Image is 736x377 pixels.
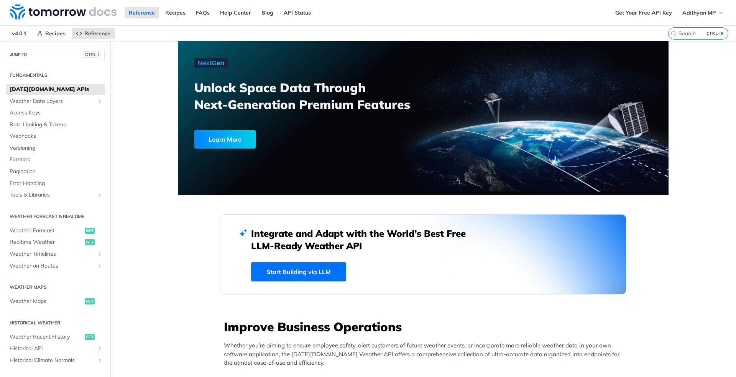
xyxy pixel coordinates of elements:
[670,30,677,36] svg: Search
[6,319,105,326] h2: Historical Weather
[279,7,315,18] a: API Status
[6,154,105,165] a: Formats
[6,142,105,154] a: Versioning
[10,262,95,270] span: Weather on Routes
[97,263,103,269] button: Show subpages for Weather on Routes
[84,51,100,58] span: CTRL-/
[251,227,477,252] h2: Integrate and Adapt with the World’s Best Free LLM-Ready Weather API
[192,7,214,18] a: FAQs
[33,28,70,39] a: Recipes
[6,248,105,260] a: Weather TimelinesShow subpages for Weather Timelines
[45,30,66,37] span: Recipes
[6,331,105,343] a: Weather Recent Historyget
[10,121,103,129] span: Rate Limiting & Tokens
[224,341,626,367] p: Whether you’re aiming to ensure employee safety, alert customers of future weather events, or inc...
[85,298,95,304] span: get
[85,228,95,234] span: get
[251,262,346,281] a: Start Building via LLM
[125,7,159,18] a: Reference
[10,144,103,152] span: Versioning
[611,7,676,18] a: Get Your Free API Key
[6,72,105,79] h2: Fundamentals
[194,58,228,68] img: NextGen
[161,7,190,18] a: Recipes
[6,96,105,107] a: Weather Data LayersShow subpages for Weather Data Layers
[10,345,95,352] span: Historical API
[10,168,103,175] span: Pagination
[6,178,105,189] a: Error Handling
[6,284,105,291] h2: Weather Maps
[6,166,105,177] a: Pagination
[194,130,256,149] div: Learn More
[6,225,105,236] a: Weather Forecastget
[6,119,105,131] a: Rate Limiting & Tokens
[10,86,103,93] span: [DATE][DOMAIN_NAME] APIs
[705,30,726,37] kbd: CTRL-K
[10,333,83,341] span: Weather Recent History
[682,9,716,16] span: Adithyan MP
[85,239,95,245] span: get
[97,192,103,198] button: Show subpages for Tools & Libraries
[10,250,95,258] span: Weather Timelines
[6,213,105,220] h2: Weather Forecast & realtime
[10,357,95,364] span: Historical Climate Normals
[97,357,103,364] button: Show subpages for Historical Climate Normals
[194,79,432,113] h3: Unlock Space Data Through Next-Generation Premium Features
[6,355,105,366] a: Historical Climate NormalsShow subpages for Historical Climate Normals
[6,236,105,248] a: Realtime Weatherget
[678,7,728,18] button: Adithyan MP
[194,130,384,149] a: Learn More
[6,260,105,272] a: Weather on RoutesShow subpages for Weather on Routes
[10,180,103,187] span: Error Handling
[257,7,278,18] a: Blog
[8,28,31,39] span: v4.0.1
[10,4,117,20] img: Tomorrow.io Weather API Docs
[10,98,95,105] span: Weather Data Layers
[6,296,105,307] a: Weather Mapsget
[10,227,83,235] span: Weather Forecast
[97,98,103,104] button: Show subpages for Weather Data Layers
[97,346,103,352] button: Show subpages for Historical API
[10,156,103,164] span: Formats
[6,107,105,119] a: Access Keys
[10,298,83,305] span: Weather Maps
[224,318,626,335] h3: Improve Business Operations
[10,109,103,117] span: Access Keys
[216,7,255,18] a: Help Center
[10,191,95,199] span: Tools & Libraries
[6,343,105,354] a: Historical APIShow subpages for Historical API
[6,84,105,95] a: [DATE][DOMAIN_NAME] APIs
[10,132,103,140] span: Webhooks
[6,131,105,142] a: Webhooks
[84,30,110,37] span: Reference
[85,334,95,340] span: get
[97,251,103,257] button: Show subpages for Weather Timelines
[6,189,105,201] a: Tools & LibrariesShow subpages for Tools & Libraries
[6,49,105,60] button: JUMP TOCTRL-/
[72,28,115,39] a: Reference
[10,238,83,246] span: Realtime Weather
